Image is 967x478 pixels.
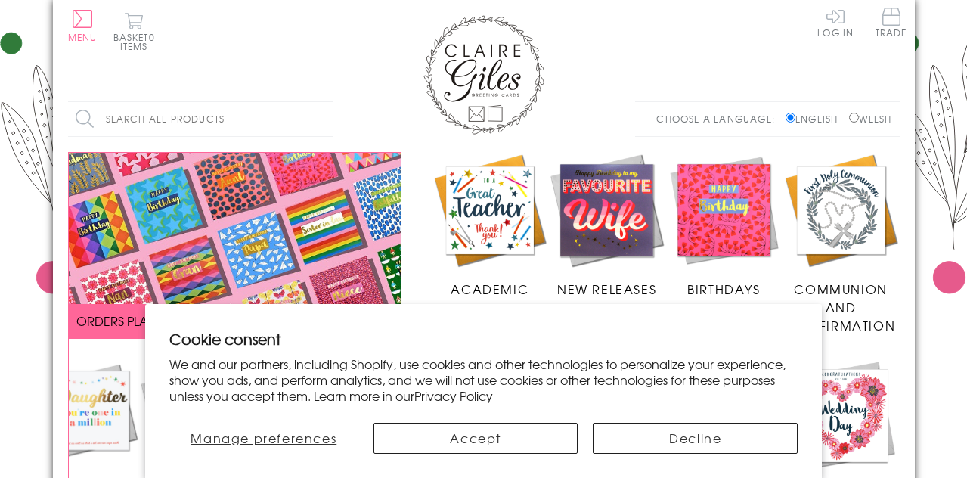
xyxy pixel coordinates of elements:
[68,10,98,42] button: Menu
[786,280,895,334] span: Communion and Confirmation
[414,386,493,405] a: Privacy Policy
[169,423,358,454] button: Manage preferences
[557,280,656,298] span: New Releases
[786,112,845,126] label: English
[169,356,798,403] p: We and our partners, including Shopify, use cookies and other technologies to personalize your ex...
[786,113,795,123] input: English
[817,8,854,37] a: Log In
[191,429,336,447] span: Manage preferences
[593,423,798,454] button: Decline
[656,112,783,126] p: Choose a language:
[687,280,760,298] span: Birthdays
[68,102,333,136] input: Search all products
[120,30,155,53] span: 0 items
[373,423,578,454] button: Accept
[876,8,907,37] span: Trade
[432,152,549,299] a: Academic
[423,15,544,135] img: Claire Giles Greetings Cards
[783,152,900,335] a: Communion and Confirmation
[548,152,665,299] a: New Releases
[76,312,393,330] span: ORDERS PLACED BY 12 NOON GET SENT THE SAME DAY
[451,280,528,298] span: Academic
[68,30,98,44] span: Menu
[876,8,907,40] a: Trade
[318,102,333,136] input: Search
[169,328,798,349] h2: Cookie consent
[113,12,155,51] button: Basket0 items
[665,152,783,299] a: Birthdays
[849,112,892,126] label: Welsh
[849,113,859,123] input: Welsh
